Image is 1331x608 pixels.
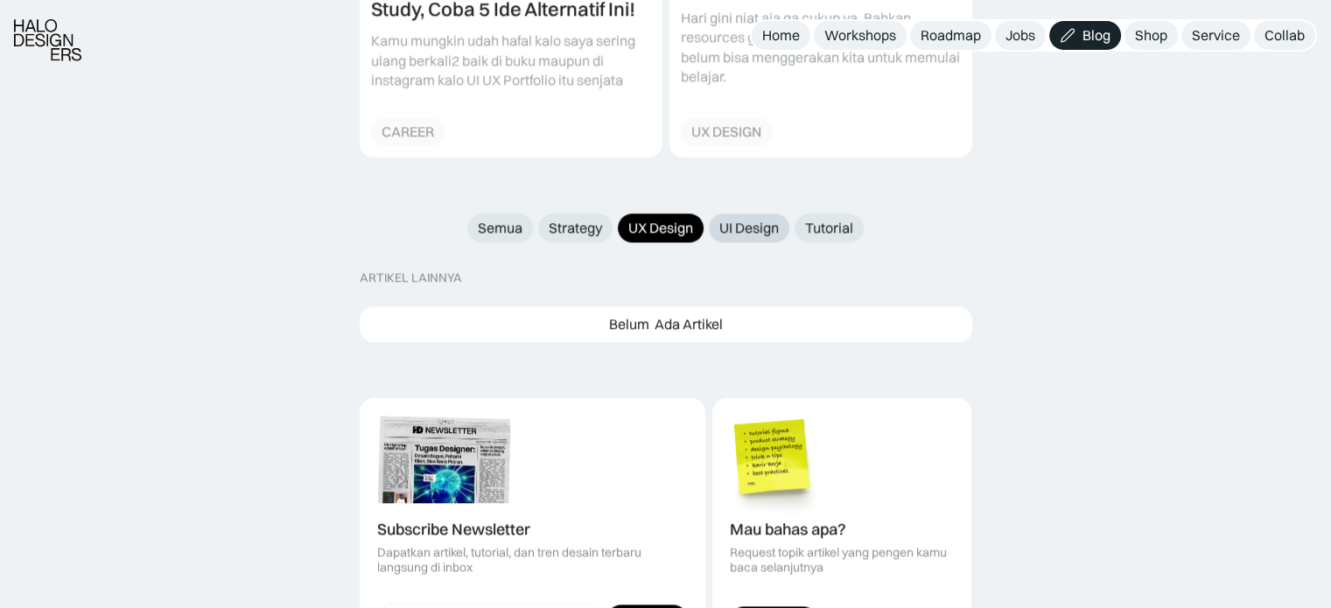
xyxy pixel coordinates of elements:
div: ARTIKEL LAINNYA [360,270,462,285]
a: Home [752,21,810,50]
div: UX Design [628,219,693,237]
div: UI Design [719,219,779,237]
div: Belum Ada Artikel [609,315,723,333]
div: Mau bahas apa? [730,521,846,539]
div: Tutorial [805,219,853,237]
div: Strategy [549,219,602,237]
a: Roadmap [910,21,991,50]
div: Home [762,26,800,45]
div: Request topik artikel yang pengen kamu baca selanjutnya [730,545,955,575]
a: Collab [1254,21,1315,50]
div: Jobs [1005,26,1035,45]
div: Roadmap [921,26,981,45]
div: Collab [1264,26,1305,45]
div: Dapatkan artikel, tutorial, dan tren desain terbaru langsung di inbox [377,545,688,575]
div: Shop [1135,26,1167,45]
div: Service [1192,26,1240,45]
a: Shop [1124,21,1178,50]
div: Blog [1082,26,1110,45]
a: Workshops [814,21,907,50]
div: Semua [478,219,522,237]
div: Workshops [824,26,896,45]
a: Service [1181,21,1250,50]
a: Blog [1049,21,1121,50]
div: Subscribe Newsletter [377,521,530,539]
a: Jobs [995,21,1046,50]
